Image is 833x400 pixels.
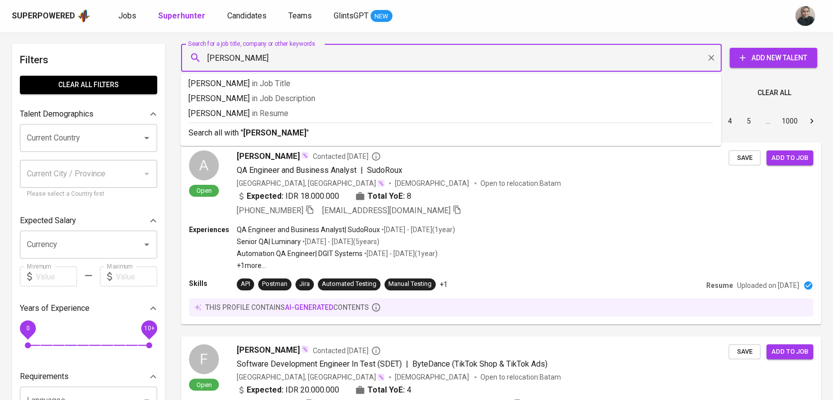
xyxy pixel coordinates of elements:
button: Add to job [766,344,813,360]
span: ByteDance (TikTok Shop & TikTok Ads) [412,359,548,369]
a: Candidates [227,10,269,22]
button: Open [140,238,154,252]
span: Add to job [771,346,808,358]
p: Skills [189,278,237,288]
span: Candidates [227,11,267,20]
button: Go to page 1000 [779,113,801,129]
p: • [DATE] - [DATE] ( 1 year ) [380,225,455,235]
div: Automated Testing [322,279,376,289]
p: Automation QA Engineer | DGIT Systems [237,249,363,259]
button: Save [729,150,760,166]
button: Open [140,131,154,145]
span: in Job Title [252,79,290,88]
a: Jobs [118,10,138,22]
a: Teams [288,10,314,22]
button: Add to job [766,150,813,166]
button: Clear All [753,84,795,102]
b: Expected: [247,384,283,396]
span: Open [192,186,216,195]
b: Superhunter [158,11,205,20]
span: SudoRoux [367,165,402,175]
span: GlintsGPT [334,11,369,20]
div: [GEOGRAPHIC_DATA], [GEOGRAPHIC_DATA] [237,372,385,382]
p: [PERSON_NAME] [188,93,713,105]
img: magic_wand.svg [377,373,385,381]
div: Jira [299,279,310,289]
button: Clear [704,51,718,65]
span: Add to job [771,152,808,164]
div: [GEOGRAPHIC_DATA], [GEOGRAPHIC_DATA] [237,178,385,188]
span: Add New Talent [738,52,809,64]
p: Please select a Country first [27,189,150,199]
button: Go to page 5 [741,113,757,129]
p: • [DATE] - [DATE] ( 5 years ) [301,237,379,247]
p: • [DATE] - [DATE] ( 1 year ) [363,249,438,259]
span: Teams [288,11,312,20]
span: Clear All [757,87,791,99]
p: [PERSON_NAME] [188,78,713,90]
p: +1 [440,279,448,289]
img: app logo [77,8,91,23]
button: Add New Talent [730,48,817,68]
p: Open to relocation : Batam [480,372,561,382]
span: Save [734,152,755,164]
p: Experiences [189,225,237,235]
b: Total YoE: [368,190,405,202]
span: in Resume [252,109,288,118]
button: Save [729,344,760,360]
span: [PHONE_NUMBER] [237,206,303,215]
p: Talent Demographics [20,108,93,120]
span: Save [734,346,755,358]
div: IDR 18.000.000 [237,190,339,202]
p: Open to relocation : Batam [480,178,561,188]
div: Requirements [20,367,157,387]
span: NEW [370,11,392,21]
span: | [361,164,363,176]
span: Clear All filters [28,79,149,91]
img: magic_wand.svg [301,345,309,353]
svg: By Batam recruiter [371,151,381,161]
svg: By Batam recruiter [371,346,381,356]
p: Senior QA | Luminary [237,237,301,247]
span: 4 [407,384,411,396]
h6: Filters [20,52,157,68]
span: [DEMOGRAPHIC_DATA] [395,178,470,188]
b: Expected: [247,190,283,202]
div: F [189,344,219,374]
span: [PERSON_NAME] [237,344,300,356]
span: in Job Description [252,94,315,103]
p: Years of Experience [20,302,90,314]
b: [PERSON_NAME] [243,128,306,137]
p: Requirements [20,371,69,383]
p: this profile contains contents [205,302,369,312]
a: GlintsGPT NEW [334,10,392,22]
div: Superpowered [12,10,75,22]
button: Go to next page [804,113,820,129]
span: Jobs [118,11,136,20]
span: | [406,358,408,370]
span: [PERSON_NAME] [237,150,300,162]
b: Total YoE: [368,384,405,396]
p: QA Engineer and Business Analyst | SudoRoux [237,225,380,235]
input: Value [116,267,157,286]
a: Superhunter [158,10,207,22]
div: IDR 20.000.000 [237,384,339,396]
div: A [189,150,219,180]
span: Contacted [DATE] [313,151,381,161]
img: magic_wand.svg [301,151,309,159]
span: QA Engineer and Business Analyst [237,165,357,175]
span: 8 [407,190,411,202]
div: Expected Salary [20,211,157,231]
div: Manual Testing [388,279,432,289]
nav: pagination navigation [645,113,821,129]
span: [DEMOGRAPHIC_DATA] [395,372,470,382]
p: Search all with " " [188,127,713,139]
span: Contacted [DATE] [313,346,381,356]
p: +1 more ... [237,261,455,270]
span: 10+ [144,325,154,332]
img: magic_wand.svg [377,179,385,187]
a: AOpen[PERSON_NAME]Contacted [DATE]QA Engineer and Business Analyst|SudoRoux[GEOGRAPHIC_DATA], [GE... [181,142,821,324]
span: Open [192,381,216,389]
span: Software Development Engineer In Test (SDET) [237,359,402,369]
p: Resume [706,280,733,290]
